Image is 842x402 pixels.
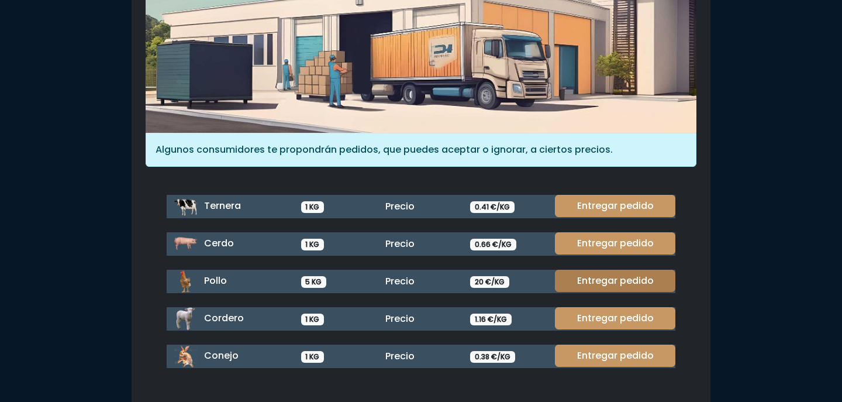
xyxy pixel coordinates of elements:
[470,351,515,363] span: 0.38 €/KG
[470,276,509,288] span: 20 €/KG
[470,201,515,213] span: 0.41 €/KG
[301,239,325,250] span: 1 KG
[301,351,325,363] span: 1 KG
[378,200,463,214] div: Precio
[378,312,463,326] div: Precio
[555,195,675,217] a: Entregar pedido
[174,232,197,256] img: cerdo.png
[146,133,696,167] div: Algunos consumidores te propondrán pedidos, que puedes aceptar o ignorar, a ciertos precios.
[555,307,675,329] a: Entregar pedido
[301,276,327,288] span: 5 KG
[470,239,516,250] span: 0.66 €/KG
[204,199,241,212] span: Ternera
[174,270,197,293] img: pollo.png
[174,345,197,368] img: conejo.png
[555,345,675,367] a: Entregar pedido
[378,237,463,251] div: Precio
[470,314,512,325] span: 1.16 €/KG
[204,274,227,287] span: Pollo
[378,349,463,363] div: Precio
[174,307,197,331] img: cordero.png
[204,311,244,325] span: Cordero
[555,270,675,292] a: Entregar pedido
[204,236,234,250] span: Cerdo
[555,232,675,255] a: Entregar pedido
[301,314,325,325] span: 1 KG
[378,274,463,288] div: Precio
[204,349,239,362] span: Conejo
[174,195,197,218] img: ternera.png
[301,201,325,213] span: 1 KG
